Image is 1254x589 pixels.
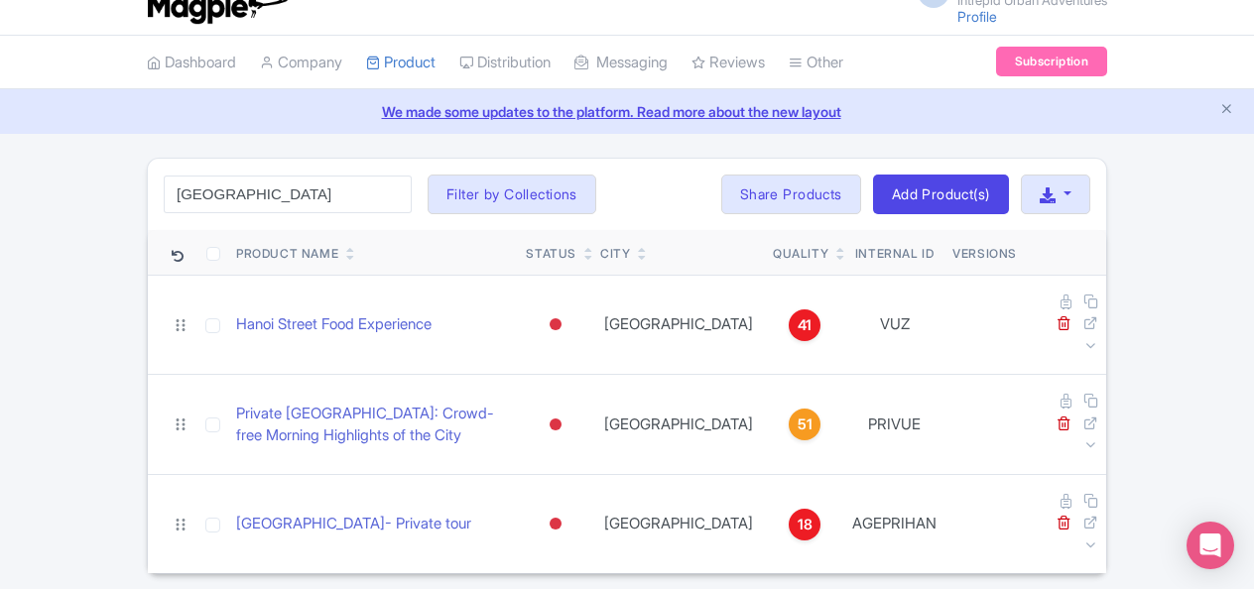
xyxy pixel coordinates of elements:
[592,275,765,375] td: [GEOGRAPHIC_DATA]
[366,36,436,90] a: Product
[600,245,630,263] div: City
[773,245,828,263] div: Quality
[721,175,861,214] a: Share Products
[844,275,944,375] td: VUZ
[236,245,338,263] div: Product Name
[957,8,997,25] a: Profile
[526,245,576,263] div: Status
[798,314,812,336] span: 41
[574,36,668,90] a: Messaging
[147,36,236,90] a: Dashboard
[546,310,565,339] div: Inactive
[773,409,836,440] a: 51
[236,313,432,336] a: Hanoi Street Food Experience
[428,175,596,214] button: Filter by Collections
[844,375,944,475] td: PRIVUE
[236,513,471,535] a: [GEOGRAPHIC_DATA]- Private tour
[164,176,412,213] input: Search product name, city, or interal id
[459,36,551,90] a: Distribution
[592,375,765,475] td: [GEOGRAPHIC_DATA]
[996,47,1107,76] a: Subscription
[12,101,1242,122] a: We made some updates to the platform. Read more about the new layout
[592,474,765,573] td: [GEOGRAPHIC_DATA]
[873,175,1009,214] a: Add Product(s)
[944,230,1025,276] th: Versions
[546,510,565,538] div: Inactive
[1187,522,1234,569] div: Open Intercom Messenger
[773,509,836,540] a: 18
[844,230,944,276] th: Internal ID
[844,474,944,573] td: AGEPRIHAN
[236,403,510,447] a: Private [GEOGRAPHIC_DATA]: Crowd-free Morning Highlights of the City
[546,411,565,439] div: Inactive
[798,413,813,435] span: 51
[691,36,765,90] a: Reviews
[798,514,813,535] span: 18
[789,36,843,90] a: Other
[773,309,836,341] a: 41
[1219,99,1234,122] button: Close announcement
[260,36,342,90] a: Company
